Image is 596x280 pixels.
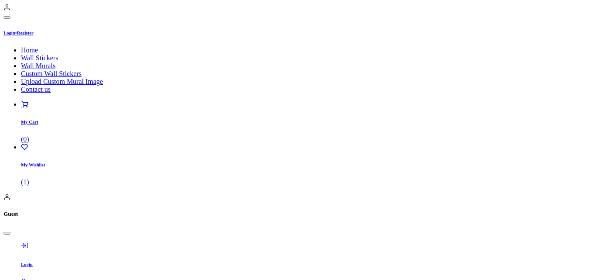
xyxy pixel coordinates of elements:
[23,135,27,143] span: 0
[3,211,593,218] h5: Guest
[21,62,55,69] span: Wall Murals
[21,262,593,267] h6: Login
[23,178,27,186] span: 1
[21,135,29,143] span: ( )
[21,119,593,124] h6: My Cart
[3,30,34,35] a: LoginRegister
[3,232,10,235] button: Close
[3,16,10,19] button: Close
[21,178,29,186] span: ( )
[21,162,593,167] h6: My Wishlist
[15,30,17,35] span: •
[21,54,58,62] span: Wall Stickers
[21,70,82,77] span: Custom Wall Stickers
[21,46,38,54] span: Home
[21,78,103,85] span: Upload Custom Mural Image
[21,86,51,93] span: Contact us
